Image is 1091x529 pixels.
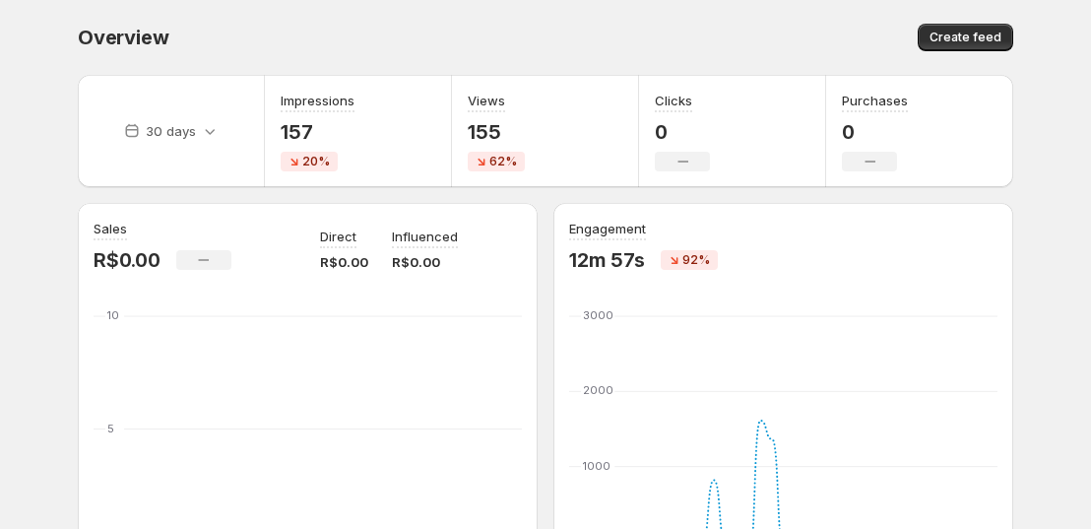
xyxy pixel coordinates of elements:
p: 0 [842,120,908,144]
p: R$0.00 [94,248,160,272]
text: 1000 [583,459,610,473]
text: 2000 [583,383,613,397]
p: 30 days [146,121,196,141]
span: 62% [489,154,517,169]
text: 5 [107,422,114,435]
p: Influenced [392,227,458,246]
h3: Engagement [569,219,646,238]
h3: Clicks [655,91,692,110]
p: R$0.00 [320,252,368,272]
p: 157 [281,120,354,144]
span: Overview [78,26,168,49]
span: 20% [302,154,330,169]
h3: Impressions [281,91,354,110]
text: 10 [107,308,119,322]
p: 12m 57s [569,248,645,272]
h3: Sales [94,219,127,238]
text: 3000 [583,308,613,322]
p: R$0.00 [392,252,458,272]
button: Create feed [918,24,1013,51]
p: 0 [655,120,710,144]
h3: Views [468,91,505,110]
span: 92% [682,252,710,268]
p: 155 [468,120,525,144]
span: Create feed [930,30,1001,45]
p: Direct [320,227,356,246]
h3: Purchases [842,91,908,110]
